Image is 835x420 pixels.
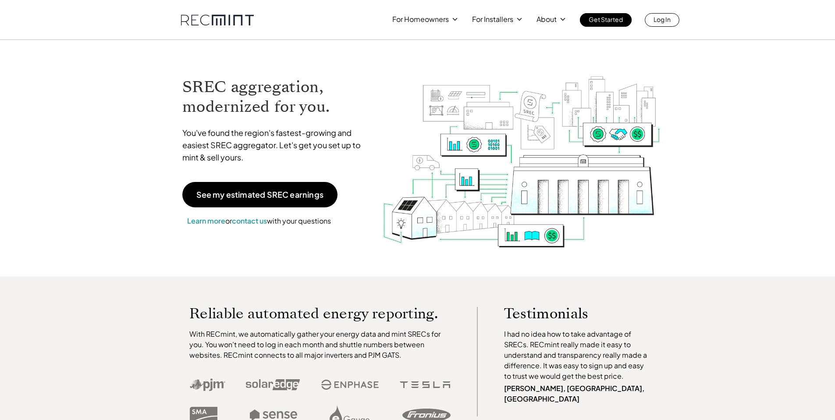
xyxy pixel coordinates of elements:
[182,215,336,227] p: or with your questions
[189,307,451,320] p: Reliable automated energy reporting.
[189,329,451,360] p: With RECmint, we automatically gather your energy data and mint SRECs for you. You won't need to ...
[537,13,557,25] p: About
[182,127,369,164] p: You've found the region's fastest-growing and easiest SREC aggregator. Let's get you set up to mi...
[654,13,671,25] p: Log In
[645,13,679,27] a: Log In
[392,13,449,25] p: For Homeowners
[182,77,369,117] h1: SREC aggregation, modernized for you.
[182,182,338,207] a: See my estimated SREC earnings
[196,191,323,199] p: See my estimated SREC earnings
[232,216,267,225] a: contact us
[504,329,651,381] p: I had no idea how to take advantage of SRECs. RECmint really made it easy to understand and trans...
[187,216,225,225] a: Learn more
[504,383,651,404] p: [PERSON_NAME], [GEOGRAPHIC_DATA], [GEOGRAPHIC_DATA]
[382,53,661,250] img: RECmint value cycle
[580,13,632,27] a: Get Started
[589,13,623,25] p: Get Started
[472,13,513,25] p: For Installers
[504,307,635,320] p: Testimonials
